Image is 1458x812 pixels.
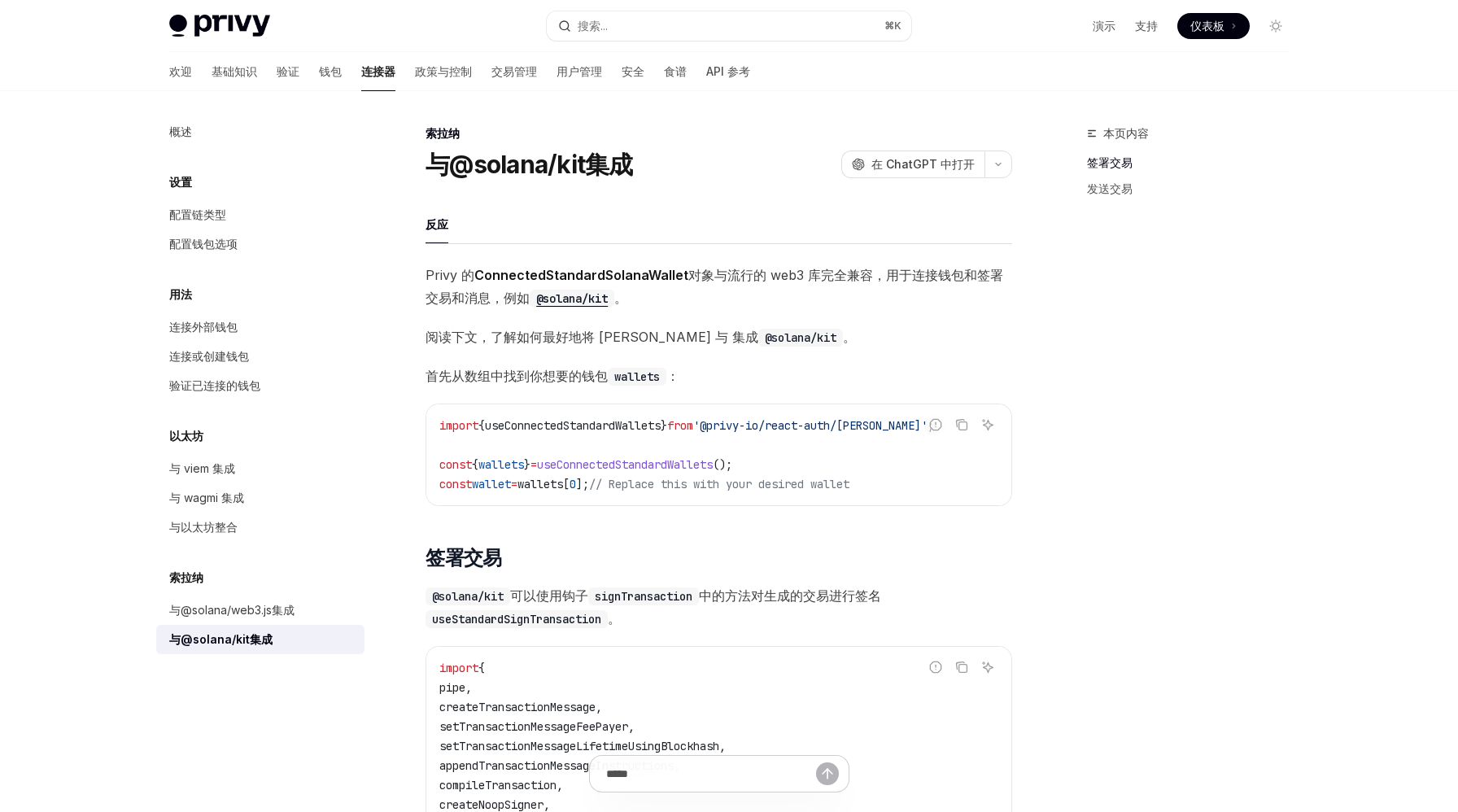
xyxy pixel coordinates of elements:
a: 食谱 [664,52,687,91]
a: 验证 [277,52,299,91]
a: 安全 [622,52,644,91]
span: , [465,680,472,695]
span: , [596,700,602,714]
span: wallets [517,477,563,491]
font: 用户管理 [557,64,602,78]
font: 政策与控制 [415,64,472,78]
font: 钱包 [319,64,342,78]
a: 与 wagmi 集成 [156,483,364,513]
font: 生成的交易进行签名 [764,587,881,604]
font: 支持 [1135,19,1158,33]
font: ⌘ [884,20,894,32]
font: 连接或创建钱包 [169,349,249,363]
a: 与 viem 集成 [156,454,364,483]
font: 验证已连接的钱包 [169,378,260,392]
a: @solana/kit [530,290,614,306]
font: 食谱 [664,64,687,78]
font: 在 ChatGPT 中打开 [871,157,975,171]
button: 打开搜索 [547,11,911,41]
a: 仪表板 [1177,13,1250,39]
span: } [524,457,530,472]
font: 仪表板 [1190,19,1224,33]
font: 连接器 [361,64,395,78]
font: 配置链类型 [169,207,226,221]
font: 签署交易 [1087,155,1133,169]
a: 与@solana/kit集成 [156,625,364,654]
font: 设置 [169,175,192,189]
span: [ [563,477,570,491]
span: useConnectedStandardWallets [537,457,713,472]
a: 支持 [1135,18,1158,34]
font: 与 wagmi 集成 [169,491,244,504]
font: ConnectedStandardSolanaWallet [474,267,688,283]
font: 连接外部钱包 [169,320,238,334]
a: 签署交易 [1087,150,1302,176]
span: // Replace this with your desired wallet [589,477,849,491]
span: , [719,739,726,753]
a: 基础知识 [212,52,257,91]
span: '@privy-io/react-auth/[PERSON_NAME]' [693,418,928,433]
code: useStandardSignTransaction [426,610,608,628]
span: wallet [472,477,511,491]
font: 索拉纳 [169,570,203,584]
span: { [478,661,485,675]
button: 复制代码块中的内容 [951,657,972,678]
font: 与 viem 集成 [169,461,235,475]
button: 发送消息 [816,762,839,785]
font: 以太坊 [169,429,203,443]
a: 验证已连接的钱包 [156,371,364,400]
font: 与@solana/web3.js集成 [169,603,295,617]
span: import [439,418,478,433]
img: 灯光标志 [169,15,270,37]
a: 用户管理 [557,52,602,91]
span: const [439,477,472,491]
button: 切换暗模式 [1263,13,1289,39]
a: 连接外部钱包 [156,312,364,342]
a: 配置钱包选项 [156,229,364,259]
font: 签署交易 [426,546,502,570]
font: 发送交易 [1087,181,1133,195]
span: wallets [478,457,524,472]
font: 与@solana/kit集成 [426,150,633,179]
span: , [628,719,635,734]
span: pipe [439,680,465,695]
font: 安全 [622,64,644,78]
font: 本页内容 [1103,126,1149,140]
span: { [472,457,478,472]
code: signTransaction [588,587,699,605]
font: 反应 [426,217,448,231]
button: 询问人工智能 [977,657,998,678]
span: (); [713,457,732,472]
code: @solana/kit [426,587,510,605]
a: 钱包 [319,52,342,91]
font: 欢迎 [169,64,192,78]
a: 与@solana/web3.js集成 [156,596,364,625]
span: setTransactionMessageFeePayer [439,719,628,734]
font: 。 [843,329,856,345]
a: 与以太坊整合 [156,513,364,542]
a: 政策与控制 [415,52,472,91]
font: 基础知识 [212,64,257,78]
button: 报告错误代码 [925,414,946,435]
a: 欢迎 [169,52,192,91]
font: 中的方法对 [699,587,764,604]
button: 复制代码块中的内容 [951,414,972,435]
input: 提问... [606,756,816,792]
a: 演示 [1093,18,1115,34]
font: 。 [608,610,621,626]
span: { [478,418,485,433]
a: 交易管理 [491,52,537,91]
font: Privy 的 [426,267,474,283]
span: const [439,457,472,472]
font: ： [666,368,679,384]
a: API 参考 [706,52,750,91]
font: 与@solana/kit集成 [169,632,273,646]
font: API 参考 [706,64,750,78]
code: wallets [608,368,666,386]
font: 验证 [277,64,299,78]
code: @solana/kit [530,290,614,308]
font: 首先从数组中找到你想要的钱包 [426,368,608,384]
span: from [667,418,693,433]
span: ]; [576,477,589,491]
font: 用法 [169,287,192,301]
